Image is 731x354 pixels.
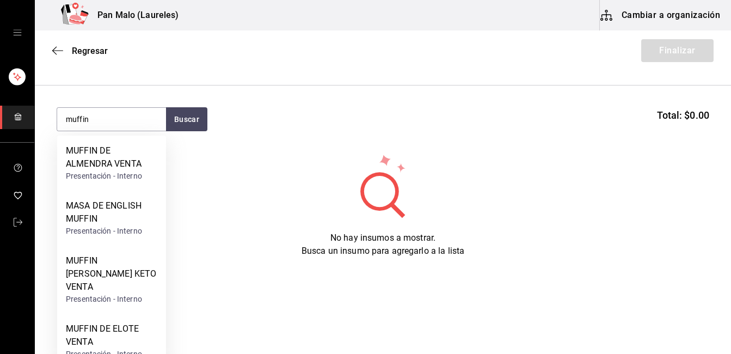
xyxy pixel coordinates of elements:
div: MUFFIN DE ELOTE VENTA [66,322,157,349]
div: MASA DE ENGLISH MUFFIN [66,199,157,225]
button: open drawer [13,28,22,37]
div: Presentación - Interno [66,170,157,182]
div: Presentación - Interno [66,225,157,237]
span: Total: $0.00 [657,108,709,123]
input: Buscar insumo [57,108,166,131]
h3: Pan Malo (Laureles) [89,9,179,22]
span: Regresar [72,46,108,56]
div: MUFFIN [PERSON_NAME] KETO VENTA [66,254,157,294]
div: Presentación - Interno [66,294,157,305]
button: Regresar [52,46,108,56]
div: MUFFIN DE ALMENDRA VENTA [66,144,157,170]
span: No hay insumos a mostrar. Busca un insumo para agregarlo a la lista [302,233,464,256]
button: Buscar [166,107,207,131]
